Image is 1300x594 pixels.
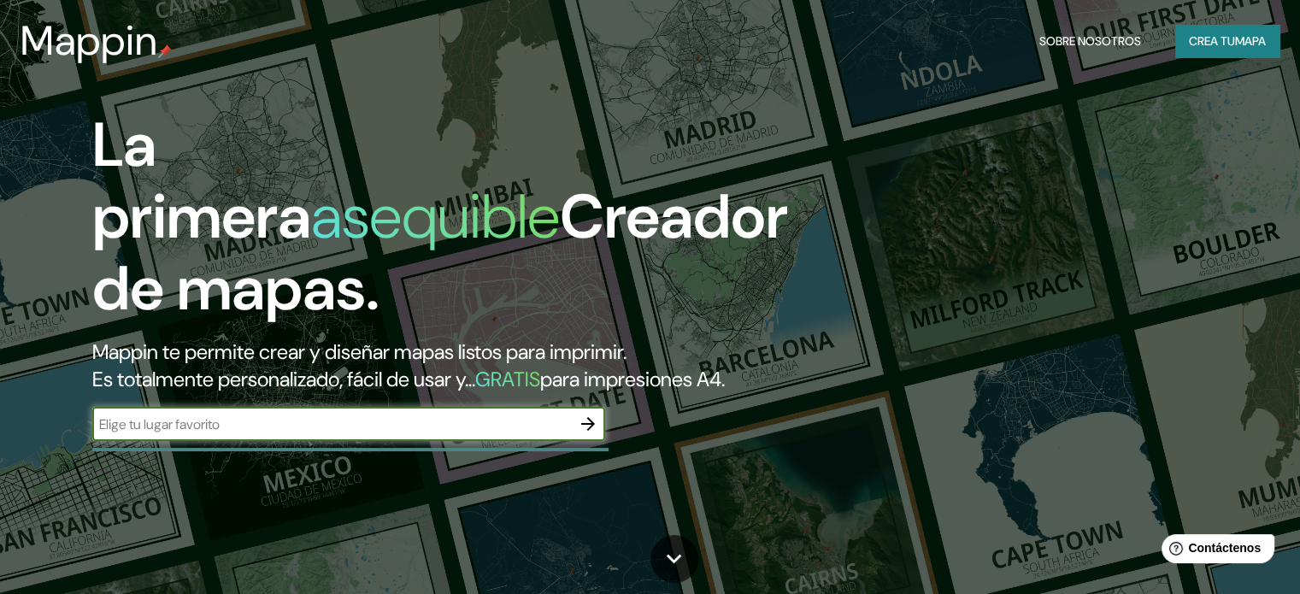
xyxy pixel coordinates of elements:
[475,366,540,392] font: GRATIS
[92,177,788,328] font: Creador de mapas.
[311,177,560,256] font: asequible
[1189,33,1235,49] font: Crea tu
[540,366,725,392] font: para impresiones A4.
[21,14,158,68] font: Mappin
[158,44,172,58] img: pin de mapeo
[1175,25,1279,57] button: Crea tumapa
[92,366,475,392] font: Es totalmente personalizado, fácil de usar y...
[92,105,311,256] font: La primera
[92,338,626,365] font: Mappin te permite crear y diseñar mapas listos para imprimir.
[1148,527,1281,575] iframe: Lanzador de widgets de ayuda
[1039,33,1141,49] font: Sobre nosotros
[1235,33,1266,49] font: mapa
[1032,25,1148,57] button: Sobre nosotros
[92,415,571,434] input: Elige tu lugar favorito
